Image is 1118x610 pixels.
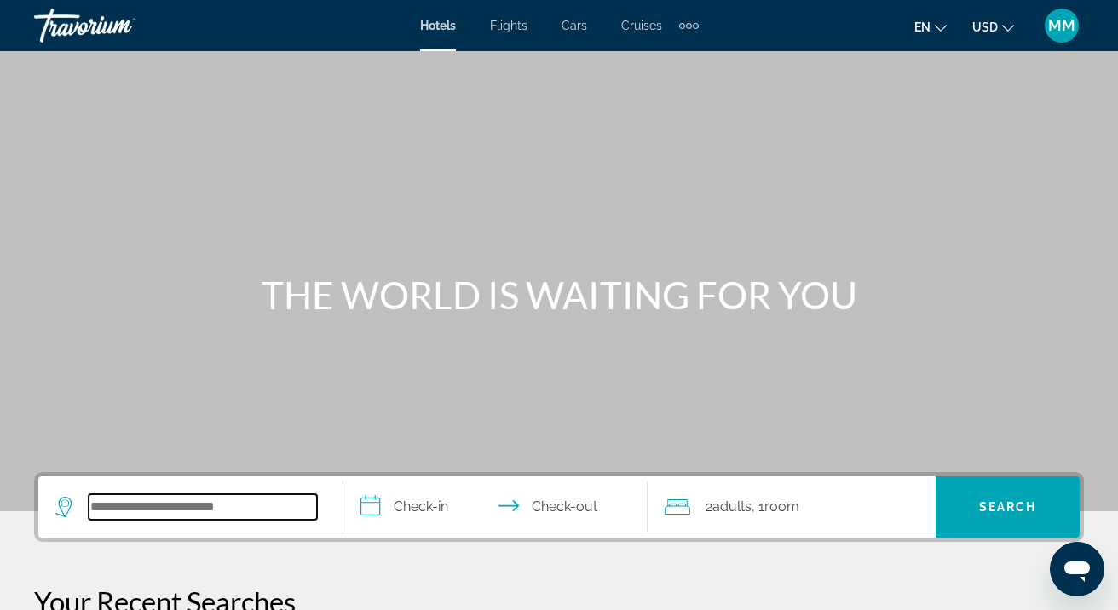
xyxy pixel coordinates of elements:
[979,500,1037,514] span: Search
[1048,17,1075,34] span: MM
[343,476,648,538] button: Select check in and out date
[34,3,205,48] a: Travorium
[914,20,931,34] span: en
[712,498,752,515] span: Adults
[562,19,587,32] a: Cars
[752,495,799,519] span: , 1
[420,19,456,32] a: Hotels
[936,476,1080,538] button: Search
[706,495,752,519] span: 2
[1050,542,1104,596] iframe: Button to launch messaging window
[490,19,527,32] a: Flights
[764,498,799,515] span: Room
[914,14,947,39] button: Change language
[648,476,936,538] button: Travelers: 2 adults, 0 children
[679,12,699,39] button: Extra navigation items
[972,14,1014,39] button: Change currency
[239,273,879,317] h1: THE WORLD IS WAITING FOR YOU
[38,476,1080,538] div: Search widget
[972,20,998,34] span: USD
[1040,8,1084,43] button: User Menu
[621,19,662,32] a: Cruises
[89,494,317,520] input: Search hotel destination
